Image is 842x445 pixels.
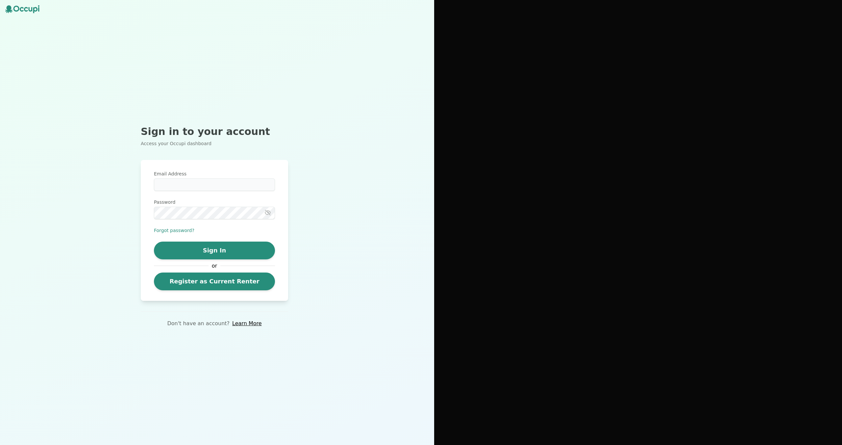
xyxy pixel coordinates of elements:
a: Learn More [232,320,261,327]
a: Register as Current Renter [154,273,275,290]
h2: Sign in to your account [141,126,288,138]
button: Forgot password? [154,227,194,234]
button: Sign In [154,242,275,259]
label: Email Address [154,170,275,177]
p: Access your Occupi dashboard [141,140,288,147]
p: Don't have an account? [167,320,230,327]
span: or [209,262,220,270]
label: Password [154,199,275,205]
